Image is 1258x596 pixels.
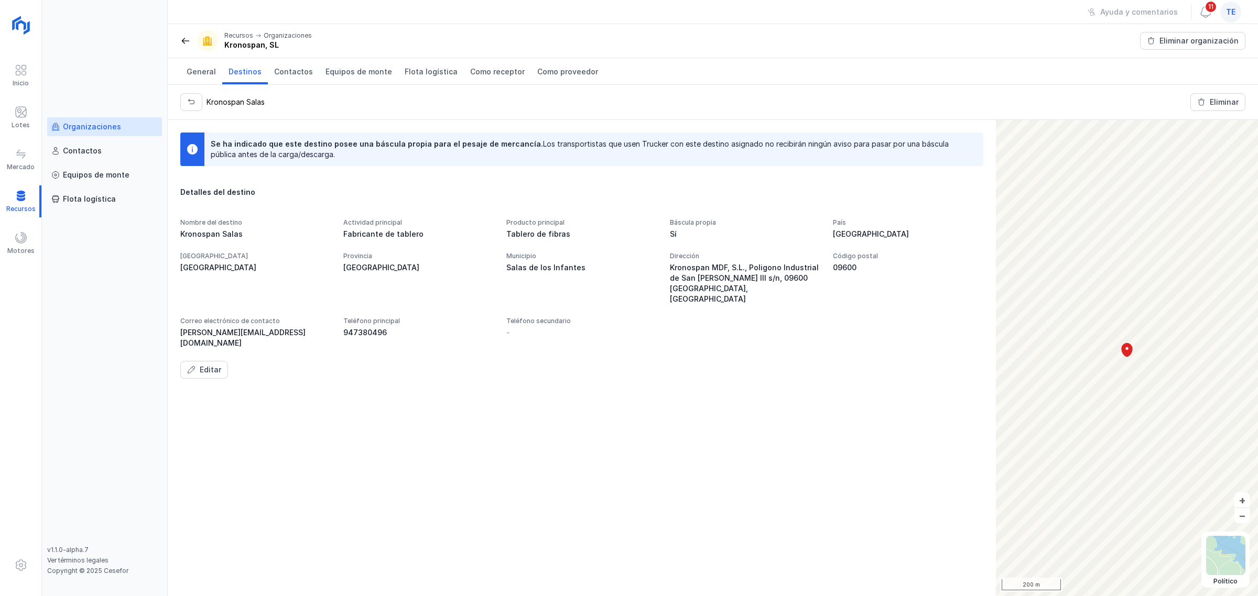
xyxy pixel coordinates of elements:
span: Equipos de monte [326,67,392,77]
div: Báscula propia [670,218,820,227]
div: Ayuda y comentarios [1100,7,1178,17]
div: Eliminar [1210,97,1239,107]
button: + [1234,492,1250,507]
div: Equipos de monte [63,170,129,180]
div: Dirección [670,252,820,260]
a: General [180,58,222,84]
div: Código postal [833,252,983,260]
div: Actividad principal [343,218,494,227]
div: Inicio [13,79,29,87]
div: Salas de los Infantes [506,262,657,273]
div: [PERSON_NAME][EMAIL_ADDRESS][DOMAIN_NAME] [180,327,331,348]
span: 11 [1205,1,1217,13]
div: Producto principal [506,218,657,227]
div: Tablero de fibras [506,229,657,239]
div: Teléfono secundario [506,317,657,325]
div: [GEOGRAPHIC_DATA] [180,252,331,260]
span: General [187,67,216,77]
a: Equipos de monte [319,58,398,84]
a: Contactos [268,58,319,84]
div: Kronospan, SL [224,40,312,50]
span: Flota logística [405,67,458,77]
div: Eliminar organización [1159,36,1239,46]
div: Contactos [63,146,102,156]
div: Teléfono principal [343,317,494,325]
button: Editar [180,361,228,379]
div: Kronospan Salas [180,229,331,239]
div: Copyright © 2025 Cesefor [47,567,162,575]
a: Como proveedor [531,58,604,84]
div: Mercado [7,163,35,171]
a: Flota logística [398,58,464,84]
div: Municipio [506,252,657,260]
button: Ayuda y comentarios [1081,3,1185,21]
a: Contactos [47,141,162,160]
div: Editar [200,365,221,375]
img: logoRight.svg [8,12,34,38]
div: Flota logística [63,194,116,204]
a: Ver términos legales [47,556,109,564]
div: v1.1.0-alpha.7 [47,546,162,554]
div: Organizaciones [63,122,121,132]
div: Fabricante de tablero [343,229,494,239]
div: Lotes [12,121,30,129]
span: Destinos [229,67,262,77]
a: Organizaciones [47,117,162,136]
span: te [1226,7,1235,17]
div: País [833,218,983,227]
div: Provincia [343,252,494,260]
span: Como receptor [470,67,525,77]
div: Los transportistas que usen Trucker con este destino asignado no recibirán ningún aviso para pasa... [211,139,969,160]
img: political.webp [1206,536,1245,575]
span: Contactos [274,67,313,77]
div: Detalles del destino [180,187,983,197]
div: Correo electrónico de contacto [180,317,331,325]
div: Sí [670,229,820,239]
div: [GEOGRAPHIC_DATA] [343,262,494,273]
a: Flota logística [47,190,162,208]
div: - [506,327,510,338]
button: Eliminar [1190,93,1245,111]
div: 947380496 [343,327,494,338]
div: Organizaciones [264,31,312,40]
div: Nombre del destino [180,218,331,227]
span: Se ha indicado que este destino posee una báscula propia para el pesaje de mercancía. [211,139,543,148]
div: Motores [7,247,35,255]
div: Kronospan Salas [207,97,265,107]
button: Eliminar organización [1140,32,1245,50]
a: Destinos [222,58,268,84]
div: Recursos [224,31,253,40]
div: Político [1206,577,1245,586]
div: 09600 [833,262,983,273]
a: Como receptor [464,58,531,84]
a: Equipos de monte [47,165,162,184]
button: – [1234,508,1250,523]
div: Kronospan MDF, S.L., Poligono Industrial de San [PERSON_NAME] III s/n, 09600 [GEOGRAPHIC_DATA], [... [670,262,820,304]
div: [GEOGRAPHIC_DATA] [833,229,983,239]
div: [GEOGRAPHIC_DATA] [180,262,331,273]
span: Como proveedor [537,67,598,77]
